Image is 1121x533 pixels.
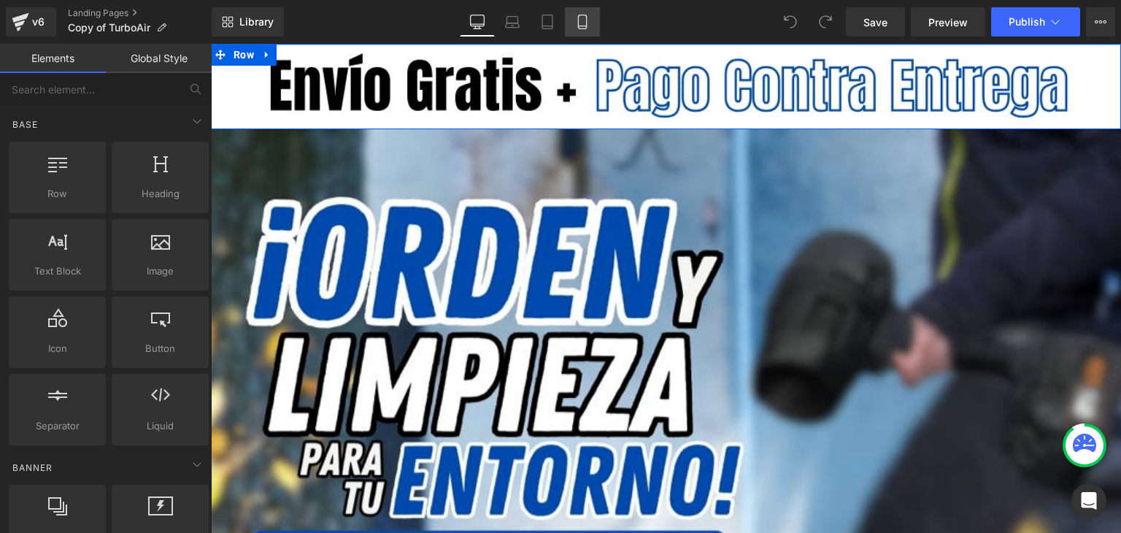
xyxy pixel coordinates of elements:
a: Global Style [106,44,212,73]
span: Copy of TurboAir [68,22,150,34]
span: Publish [1009,16,1045,28]
span: Icon [13,341,101,356]
div: v6 [29,12,47,31]
button: Redo [811,7,840,37]
button: Publish [991,7,1080,37]
button: Undo [776,7,805,37]
span: Base [11,118,39,131]
a: Mobile [565,7,600,37]
span: Image [116,264,204,279]
span: Banner [11,461,54,475]
span: Liquid [116,418,204,434]
span: Button [116,341,204,356]
span: Row [13,186,101,202]
a: Landing Pages [68,7,212,19]
a: Desktop [460,7,495,37]
span: Separator [13,418,101,434]
span: Text Block [13,264,101,279]
span: Heading [116,186,204,202]
span: Preview [928,15,968,30]
span: Save [863,15,887,30]
a: v6 [6,7,56,37]
a: Tablet [530,7,565,37]
a: Preview [911,7,985,37]
a: Laptop [495,7,530,37]
span: Library [239,15,274,28]
a: New Library [212,7,284,37]
button: More [1086,7,1115,37]
div: Open Intercom Messenger [1071,483,1106,518]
